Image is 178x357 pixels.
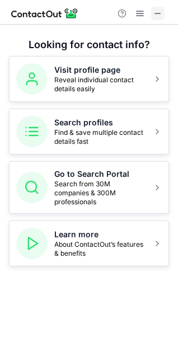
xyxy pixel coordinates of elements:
[54,64,146,76] h5: Visit profile page
[54,229,146,240] h5: Learn more
[54,168,146,180] h5: Go to Search Portal
[54,117,146,128] h5: Search profiles
[9,220,169,266] button: Learn moreAbout ContactOut’s features & benefits
[16,228,48,259] img: Learn more
[16,63,48,95] img: Visit profile page
[11,7,78,20] img: ContactOut v5.3.10
[54,128,146,146] span: Find & save multiple contact details fast
[54,240,146,258] span: About ContactOut’s features & benefits
[16,116,48,147] img: Search profiles
[9,109,169,154] button: Search profilesFind & save multiple contact details fast
[9,56,169,102] button: Visit profile pageReveal individual contact details easily
[9,161,169,214] button: Go to Search PortalSearch from 30M companies & 300M professionals
[54,180,146,206] span: Search from 30M companies & 300M professionals
[54,76,146,93] span: Reveal individual contact details easily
